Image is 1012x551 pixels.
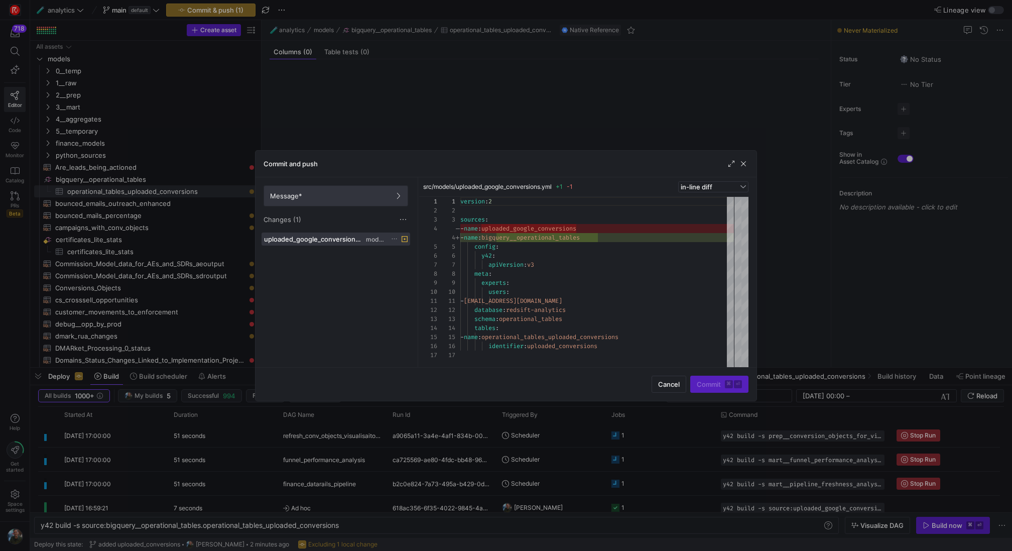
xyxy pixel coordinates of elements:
[437,314,455,323] div: 13
[506,306,566,314] span: redsift-analytics
[464,234,478,242] span: name
[262,233,410,246] button: uploaded_google_conversions.ymlmodels
[495,243,499,251] span: :
[488,342,524,350] span: identifier
[419,206,437,215] div: 2
[419,251,437,260] div: 6
[474,306,502,314] span: database
[437,215,455,224] div: 3
[264,235,364,243] span: uploaded_google_conversions.yml
[437,287,455,296] div: 10
[419,314,437,323] div: 13
[481,279,506,287] span: experts
[495,324,499,332] span: :
[492,252,495,260] span: :
[506,279,510,287] span: :
[488,288,506,296] span: users
[419,260,437,269] div: 7
[502,306,506,314] span: :
[419,287,437,296] div: 10
[527,261,534,269] span: v3
[460,197,485,205] span: version
[464,297,562,305] span: [EMAIL_ADDRESS][DOMAIN_NAME]
[506,288,510,296] span: :
[437,342,455,351] div: 16
[423,183,552,190] span: src/models/uploaded_google_conversions.yml
[419,333,437,342] div: 15
[419,342,437,351] div: 16
[478,234,481,242] span: :
[437,260,455,269] div: 7
[488,270,492,278] span: :
[460,234,464,242] span: -
[495,315,499,323] span: :
[499,315,562,323] span: operational_tables
[419,242,437,251] div: 5
[437,233,455,242] div: 4
[658,380,680,388] span: Cancel
[460,297,464,305] span: -
[524,342,527,350] span: :
[474,315,495,323] span: schema
[478,333,481,341] span: :
[437,242,455,251] div: 5
[419,351,437,360] div: 17
[556,183,563,190] span: +1
[437,251,455,260] div: 6
[481,252,492,260] span: y42
[524,261,527,269] span: :
[460,215,485,224] span: sources
[488,197,492,205] span: 2
[437,269,455,278] div: 8
[485,197,488,205] span: :
[681,183,712,191] span: in-line diff
[419,269,437,278] div: 8
[437,197,455,206] div: 1
[527,342,597,350] span: uploaded_conversions
[264,160,318,168] h3: Commit and push
[419,305,437,314] div: 12
[437,323,455,333] div: 14
[437,206,455,215] div: 2
[437,305,455,314] div: 12
[419,296,437,305] div: 11
[474,243,495,251] span: config
[264,215,301,224] span: Changes (1)
[437,351,455,360] div: 17
[460,333,464,341] span: -
[485,215,488,224] span: :
[270,192,302,200] span: Message*
[474,324,495,332] span: tables
[567,183,573,190] span: -1
[419,197,437,206] div: 1
[437,278,455,287] div: 9
[419,224,437,233] div: 4
[419,215,437,224] div: 3
[264,185,408,206] button: Message*
[437,333,455,342] div: 15
[419,278,437,287] div: 9
[652,376,686,393] button: Cancel
[481,333,618,341] span: operational_tables_uploaded_conversions
[474,270,488,278] span: meta
[437,296,455,305] div: 11
[464,333,478,341] span: name
[366,236,386,243] span: models
[488,261,524,269] span: apiVersion
[481,234,580,242] span: bigquery__operational_tables
[419,323,437,333] div: 14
